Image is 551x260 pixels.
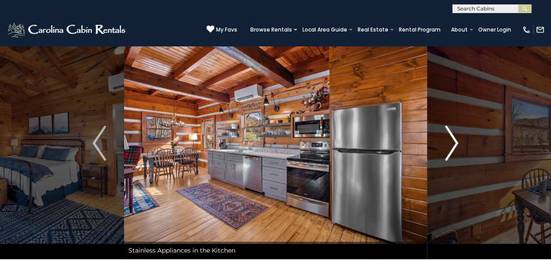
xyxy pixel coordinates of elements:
img: phone-regular-white.png [522,25,531,34]
a: Real Estate [353,24,393,36]
div: Stainless Appliances in the Kitchen [124,242,427,259]
button: Next [427,27,476,259]
a: My Favs [206,25,237,34]
img: mail-regular-white.png [536,25,544,34]
a: Rental Program [395,24,445,36]
img: White-1-2.png [7,21,128,39]
img: arrow [92,126,106,161]
span: My Favs [216,26,237,34]
a: Local Area Guide [298,24,352,36]
button: Previous [75,27,124,259]
a: Owner Login [474,24,515,36]
a: About [447,24,472,36]
a: Browse Rentals [246,24,296,36]
img: arrow [445,126,458,161]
